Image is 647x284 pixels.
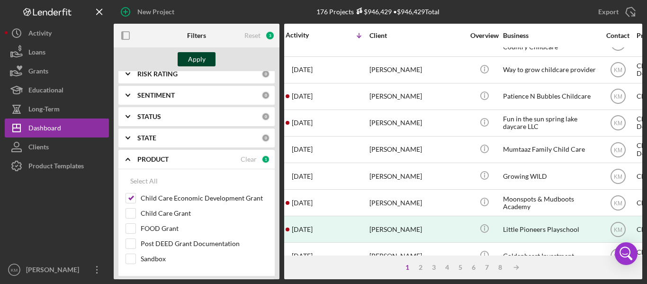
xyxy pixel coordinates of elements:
[28,137,49,159] div: Clients
[5,43,109,62] button: Loans
[137,113,161,120] b: STATUS
[11,267,18,273] text: KM
[137,156,169,163] b: PRODUCT
[503,137,598,162] div: Mumtaaz Family Child Care
[141,209,268,218] label: Child Care Grant
[292,92,313,100] time: 2025-09-19 18:45
[614,253,622,259] text: KM
[440,264,454,271] div: 4
[369,137,464,162] div: [PERSON_NAME]
[292,119,313,127] time: 2025-09-18 15:21
[261,112,270,121] div: 0
[615,242,638,265] div: Open Intercom Messenger
[369,32,464,39] div: Client
[5,81,109,100] button: Educational
[503,110,598,136] div: Fun in the sun spring lake daycare LLC
[292,173,313,180] time: 2025-09-16 02:44
[589,2,642,21] button: Export
[28,43,45,64] div: Loans
[292,252,313,260] time: 2025-08-25 20:33
[292,226,313,233] time: 2025-09-08 22:50
[28,81,63,102] div: Educational
[494,264,507,271] div: 8
[141,239,268,248] label: Post DEED Grant Documentation
[292,146,313,153] time: 2025-09-16 20:05
[5,260,109,279] button: KM[PERSON_NAME]
[141,224,268,233] label: FOOD Grant
[503,243,598,268] div: Goldenheart Investment
[5,62,109,81] button: Grants
[244,32,261,39] div: Reset
[503,217,598,242] div: Little Pioneers Playschool
[137,70,178,78] b: RISK RATING
[316,8,440,16] div: 176 Projects • $946,429 Total
[28,62,48,83] div: Grants
[261,70,270,78] div: 0
[401,264,414,271] div: 1
[614,147,622,153] text: KM
[414,264,427,271] div: 2
[503,164,598,189] div: Growing WILD
[480,264,494,271] div: 7
[141,193,268,203] label: Child Care Economic Development Grant
[188,52,206,66] div: Apply
[5,100,109,119] button: Long-Term
[261,91,270,100] div: 0
[28,100,60,121] div: Long-Term
[5,119,109,137] button: Dashboard
[114,2,184,21] button: New Project
[503,190,598,215] div: Moonspots & Mudboots Academy
[369,84,464,109] div: [PERSON_NAME]
[5,137,109,156] button: Clients
[137,2,174,21] div: New Project
[28,156,84,178] div: Product Templates
[261,134,270,142] div: 0
[141,254,268,264] label: Sandbox
[467,264,480,271] div: 6
[503,32,598,39] div: Business
[265,31,275,40] div: 3
[354,8,392,16] div: $946,429
[292,66,313,73] time: 2025-09-23 02:24
[427,264,440,271] div: 3
[137,92,175,99] b: SENTIMENT
[598,2,619,21] div: Export
[503,84,598,109] div: Patience N Bubbles Childcare
[369,190,464,215] div: [PERSON_NAME]
[614,120,622,127] text: KM
[126,172,162,191] button: Select All
[614,226,622,233] text: KM
[454,264,467,271] div: 5
[614,200,622,206] text: KM
[292,199,313,207] time: 2025-09-10 14:49
[369,164,464,189] div: [PERSON_NAME]
[600,32,636,39] div: Contact
[24,260,85,282] div: [PERSON_NAME]
[28,24,52,45] div: Activity
[614,67,622,73] text: KM
[5,24,109,43] button: Activity
[467,32,502,39] div: Overview
[614,173,622,180] text: KM
[137,134,156,142] b: STATE
[5,156,109,175] button: Product Templates
[187,32,206,39] b: Filters
[503,57,598,82] div: Way to grow childcare provider
[286,31,327,39] div: Activity
[614,93,622,100] text: KM
[241,156,257,163] div: Clear
[369,57,464,82] div: [PERSON_NAME]
[130,172,158,191] div: Select All
[261,155,270,164] div: 1
[369,110,464,136] div: [PERSON_NAME]
[178,52,216,66] button: Apply
[369,243,464,268] div: [PERSON_NAME]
